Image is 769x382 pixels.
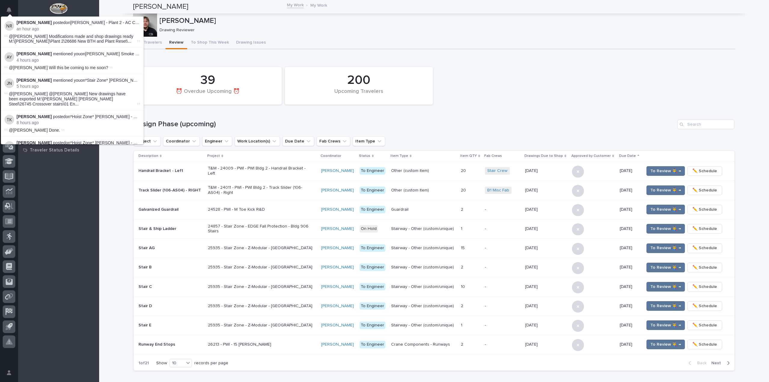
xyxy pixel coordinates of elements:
strong: [PERSON_NAME] [17,78,52,83]
span: To Review 👨‍🏭 → [650,283,681,290]
a: [PERSON_NAME] [321,207,354,212]
strong: [PERSON_NAME] [17,51,52,56]
p: [DATE] [620,246,640,251]
button: To Review 👨‍🏭 → [646,243,685,253]
span: To Review 👨‍🏭 → [650,187,681,194]
button: Due Date [282,136,314,146]
img: Trent Kautzmann [5,115,14,124]
p: Stairway - Other (custom/unique) [391,304,456,309]
div: 10 [170,360,184,366]
button: ✏️ Schedule [687,263,722,272]
div: To Engineer [360,341,385,348]
a: [PERSON_NAME] - Plant 2 - AC Carrier [70,20,145,25]
input: Search [677,120,734,129]
p: Stair C [138,284,203,289]
div: To Engineer [360,302,385,310]
p: Drawing Reviewer [160,28,731,33]
tr: Handrail Bracket - LeftT&M - 24009 - PWI - PWI Bldg 2 - Handrail Bracket - Left[PERSON_NAME] To E... [134,161,734,181]
button: ✏️ Schedule [687,243,722,253]
button: ✏️ Schedule [687,185,722,195]
p: [DATE] [620,304,640,309]
p: [PERSON_NAME] [160,17,733,25]
button: ✏️ Schedule [687,340,722,349]
span: ✏️ Schedule [692,283,717,290]
a: My Work [287,1,304,8]
tr: Stair E25935 - Stair Zone - Z-Modular - [GEOGRAPHIC_DATA][PERSON_NAME] To EngineerStairway - Othe... [134,316,734,335]
p: 24857 - Stair Zone - EDGE Fall Protection - Bldg 906 Stairs [208,224,313,234]
span: Next [711,360,725,366]
button: To Review 👨‍🏭 → [646,205,685,214]
button: Coordinator [163,136,200,146]
p: Show [156,361,167,366]
p: T&M - 24011 - PWI - PWI Bldg 2 - Track Slider (106-AS04) - Right [208,185,313,195]
span: @[PERSON_NAME] Done. [9,128,60,133]
p: 2 [461,302,464,309]
p: posted on : [17,140,140,145]
p: [DATE] [620,342,640,347]
span: ✏️ Schedule [692,322,717,329]
a: [PERSON_NAME] [321,265,354,270]
tr: Track Slider (106-AS04) - RIGHTT&M - 24011 - PWI - PWI Bldg 2 - Track Slider (106-AS04) - Right[P... [134,181,734,200]
a: B1 Misc Fab [487,188,509,193]
a: [PERSON_NAME] [321,188,354,193]
a: *Hoist Zone* [PERSON_NAME] - Garage Series Crane and Hoist [70,114,192,119]
span: To Review 👨‍🏭 → [650,322,681,329]
span: To Review 👨‍🏭 → [650,264,681,271]
p: T&M - 24009 - PWI - PWI Bldg 2 - Handrail Bracket - Left [208,166,313,176]
span: ✏️ Schedule [692,341,717,348]
div: To Engineer [360,322,385,329]
p: Stairway - Other (custom/unique) [391,226,456,231]
p: 2 [461,341,464,347]
button: To Review 👨‍🏭 → [646,166,685,176]
p: Approved by Customer [571,153,611,159]
p: Stairway - Other (custom/unique) [391,265,456,270]
p: Stair E [138,323,203,328]
p: Other (custom item) [391,188,456,193]
div: To Engineer [360,206,385,213]
p: [DATE] [525,302,539,309]
p: - [485,207,520,212]
span: ✏️ Schedule [692,264,717,271]
span: ✏️ Schedule [692,167,717,175]
img: Nate Rulli [5,21,14,31]
button: Project [134,136,161,146]
div: To Engineer [360,187,385,194]
button: To Review 👨‍🏭 → [646,185,685,195]
a: [PERSON_NAME] [321,284,354,289]
p: 10 [461,283,466,289]
button: Notifications [3,4,15,16]
p: Stair AG [138,246,203,251]
tr: Stair B25935 - Stair Zone - Z-Modular - [GEOGRAPHIC_DATA][PERSON_NAME] To EngineerStairway - Othe... [134,258,734,277]
span: Back [694,360,707,366]
p: [DATE] [525,264,539,270]
p: 20 [461,167,467,173]
p: 26213 - PWI - 15 [PERSON_NAME] [208,342,313,347]
a: [PERSON_NAME] [321,342,354,347]
p: 1 of 21 [134,356,154,371]
p: Track Slider (106-AS04) - RIGHT [138,188,203,193]
p: My Work [310,2,327,8]
a: Stair Crew [487,168,507,173]
p: - [485,342,520,347]
p: [DATE] [620,284,640,289]
tr: Galvanized Guardrail24528 - PWI - M Toe Kick R&D[PERSON_NAME] To EngineerGuardrail22 -[DATE][DATE... [134,200,734,219]
p: Stairway - Other (custom/unique) [391,323,456,328]
a: Traveler Status Details [18,145,99,154]
strong: [PERSON_NAME] [17,140,52,145]
button: Back [684,360,709,366]
a: [PERSON_NAME] Smoke - SMUHHL1 [85,51,158,56]
p: Guardrail [391,207,456,212]
button: To Shop This Week [187,37,233,49]
span: @[PERSON_NAME] Modifications made and shop drawings ready M:\[PERSON_NAME]\Plant 2\26686 New BTH ... [9,34,136,44]
button: Drawing Issues [233,37,269,49]
p: Stair D [138,304,203,309]
p: Status [359,153,370,159]
p: Item QTY [460,153,477,159]
p: [DATE] [525,187,539,193]
img: Josh Nakasone [5,78,14,88]
tr: Stair C25935 - Stair Zone - Z-Modular - [GEOGRAPHIC_DATA][PERSON_NAME] To EngineerStairway - Othe... [134,277,734,296]
button: My Travelers [133,37,166,49]
p: Coordinator [321,153,341,159]
p: Due Date [619,153,636,159]
p: [DATE] [525,167,539,173]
